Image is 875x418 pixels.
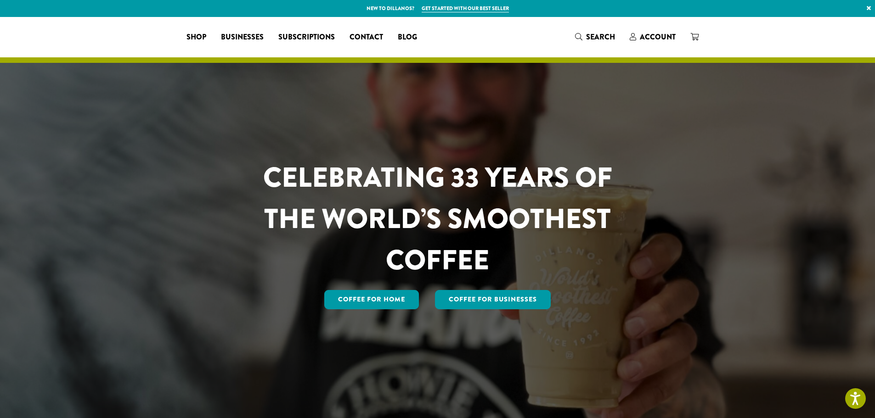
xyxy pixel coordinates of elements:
a: Shop [179,30,214,45]
h1: CELEBRATING 33 YEARS OF THE WORLD’S SMOOTHEST COFFEE [236,157,639,281]
a: Get started with our best seller [422,5,509,12]
span: Search [586,32,615,42]
span: Shop [186,32,206,43]
a: Search [568,29,622,45]
span: Businesses [221,32,264,43]
span: Subscriptions [278,32,335,43]
a: Coffee For Businesses [435,290,551,309]
span: Account [640,32,676,42]
span: Blog [398,32,417,43]
span: Contact [350,32,383,43]
a: Coffee for Home [324,290,419,309]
